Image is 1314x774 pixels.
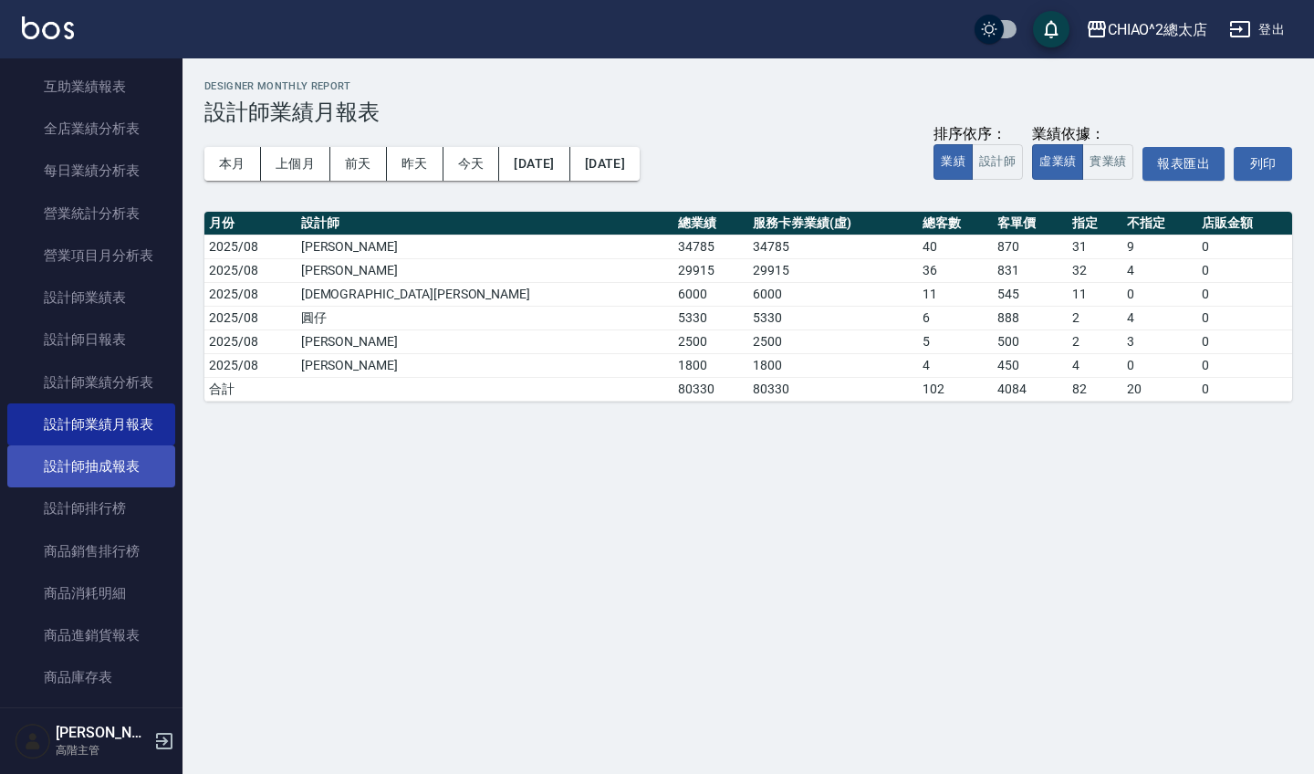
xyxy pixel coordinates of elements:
[7,277,175,319] a: 設計師業績表
[1197,377,1292,401] td: 0
[673,212,748,235] th: 總業績
[7,66,175,108] a: 互助業績報表
[7,108,175,150] a: 全店業績分析表
[673,258,748,282] td: 29915
[748,306,918,329] td: 5330
[1122,329,1197,353] td: 3
[1197,353,1292,377] td: 0
[1122,306,1197,329] td: 4
[7,403,175,445] a: 設計師業績月報表
[748,353,918,377] td: 1800
[1197,258,1292,282] td: 0
[443,147,500,181] button: 今天
[297,212,673,235] th: 設計師
[297,353,673,377] td: [PERSON_NAME]
[933,125,1023,144] div: 排序依序：
[1234,147,1292,181] button: 列印
[1032,144,1083,180] button: 虛業績
[972,144,1023,180] button: 設計師
[748,329,918,353] td: 2500
[673,377,748,401] td: 80330
[918,306,993,329] td: 6
[918,235,993,258] td: 40
[15,723,51,759] img: Person
[204,212,297,235] th: 月份
[204,306,297,329] td: 2025/08
[204,80,1292,92] h2: Designer Monthly Report
[993,329,1068,353] td: 500
[748,282,918,306] td: 6000
[748,377,918,401] td: 80330
[1068,235,1122,258] td: 31
[1197,306,1292,329] td: 0
[748,235,918,258] td: 34785
[1197,282,1292,306] td: 0
[204,329,297,353] td: 2025/08
[993,306,1068,329] td: 888
[1068,329,1122,353] td: 2
[7,361,175,403] a: 設計師業績分析表
[204,353,297,377] td: 2025/08
[297,258,673,282] td: [PERSON_NAME]
[1122,212,1197,235] th: 不指定
[1033,11,1069,47] button: save
[1122,258,1197,282] td: 4
[1068,353,1122,377] td: 4
[673,235,748,258] td: 34785
[918,212,993,235] th: 總客數
[993,282,1068,306] td: 545
[933,144,973,180] button: 業績
[993,235,1068,258] td: 870
[993,353,1068,377] td: 450
[204,235,297,258] td: 2025/08
[7,319,175,361] a: 設計師日報表
[918,258,993,282] td: 36
[673,282,748,306] td: 6000
[297,282,673,306] td: [DEMOGRAPHIC_DATA][PERSON_NAME]
[748,212,918,235] th: 服務卡券業績(虛)
[56,724,149,742] h5: [PERSON_NAME]
[7,150,175,192] a: 每日業績分析表
[22,16,74,39] img: Logo
[1122,282,1197,306] td: 0
[7,235,175,277] a: 營業項目月分析表
[7,699,175,741] a: 商品庫存盤點表
[748,258,918,282] td: 29915
[297,329,673,353] td: [PERSON_NAME]
[204,99,1292,125] h3: 設計師業績月報表
[7,530,175,572] a: 商品銷售排行榜
[993,212,1068,235] th: 客單價
[918,282,993,306] td: 11
[1197,329,1292,353] td: 0
[204,282,297,306] td: 2025/08
[993,377,1068,401] td: 4084
[1197,235,1292,258] td: 0
[204,147,261,181] button: 本月
[918,329,993,353] td: 5
[7,656,175,698] a: 商品庫存表
[1108,18,1208,41] div: CHIAO^2總太店
[387,147,443,181] button: 昨天
[1122,377,1197,401] td: 20
[7,445,175,487] a: 設計師抽成報表
[7,572,175,614] a: 商品消耗明細
[1122,235,1197,258] td: 9
[1068,258,1122,282] td: 32
[204,212,1292,402] table: a dense table
[1197,212,1292,235] th: 店販金額
[1122,353,1197,377] td: 0
[993,258,1068,282] td: 831
[1068,377,1122,401] td: 82
[499,147,569,181] button: [DATE]
[7,487,175,529] a: 設計師排行榜
[7,193,175,235] a: 營業統計分析表
[673,353,748,377] td: 1800
[297,306,673,329] td: 圓仔
[56,742,149,758] p: 高階主管
[204,258,297,282] td: 2025/08
[7,614,175,656] a: 商品進銷貨報表
[1142,147,1225,181] button: 報表匯出
[1068,212,1122,235] th: 指定
[330,147,387,181] button: 前天
[918,377,993,401] td: 102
